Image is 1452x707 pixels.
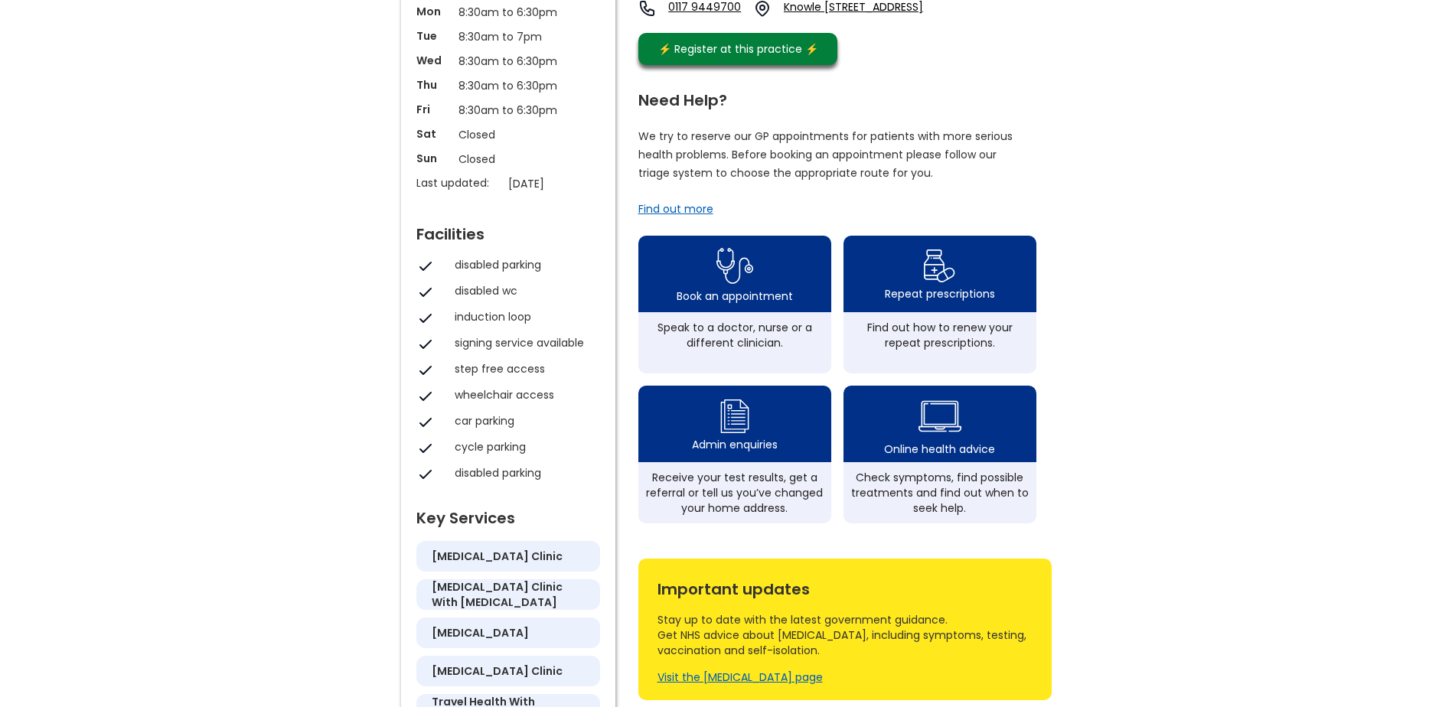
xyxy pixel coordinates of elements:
div: cycle parking [455,439,592,454]
div: Admin enquiries [692,437,778,452]
div: Need Help? [638,85,1036,108]
div: Find out how to renew your repeat prescriptions. [851,320,1029,350]
h5: [MEDICAL_DATA] [432,625,529,640]
p: Sun [416,151,451,166]
div: Check symptoms, find possible treatments and find out when to seek help. [851,470,1029,516]
img: book appointment icon [716,243,753,288]
p: Closed [458,151,558,168]
img: health advice icon [919,391,961,441]
a: admin enquiry iconAdmin enquiriesReceive your test results, get a referral or tell us you’ve chan... [638,386,831,523]
p: 8:30am to 6:30pm [458,102,558,119]
p: Last updated: [416,175,501,191]
div: Book an appointment [677,288,793,304]
a: health advice iconOnline health adviceCheck symptoms, find possible treatments and find out when ... [843,386,1036,523]
div: step free access [455,361,592,376]
div: Online health advice [884,441,995,457]
p: 8:30am to 6:30pm [458,53,558,70]
a: ⚡️ Register at this practice ⚡️ [638,33,837,65]
p: [DATE] [508,175,608,192]
div: induction loop [455,309,592,324]
h5: [MEDICAL_DATA] clinic [432,663,563,679]
h5: [MEDICAL_DATA] clinic with [MEDICAL_DATA] [432,579,585,610]
p: We try to reserve our GP appointments for patients with more serious health problems. Before book... [638,127,1013,182]
p: Thu [416,77,451,93]
p: Mon [416,4,451,19]
p: Closed [458,126,558,143]
p: Wed [416,53,451,68]
div: wheelchair access [455,387,592,402]
div: Speak to a doctor, nurse or a different clinician. [646,320,824,350]
p: Sat [416,126,451,142]
a: Find out more [638,201,713,217]
div: signing service available [455,335,592,350]
div: disabled wc [455,283,592,298]
div: car parking [455,413,592,428]
a: Visit the [MEDICAL_DATA] page [657,670,823,685]
p: 8:30am to 6:30pm [458,4,558,21]
div: Important updates [657,574,1033,597]
a: repeat prescription iconRepeat prescriptionsFind out how to renew your repeat prescriptions. [843,236,1036,373]
div: Receive your test results, get a referral or tell us you’ve changed your home address. [646,470,824,516]
div: Stay up to date with the latest government guidance. Get NHS advice about [MEDICAL_DATA], includi... [657,612,1033,658]
div: Repeat prescriptions [885,286,995,301]
div: Key Services [416,503,600,526]
h5: [MEDICAL_DATA] clinic [432,549,563,564]
a: book appointment icon Book an appointmentSpeak to a doctor, nurse or a different clinician. [638,236,831,373]
div: disabled parking [455,257,592,272]
img: repeat prescription icon [923,246,956,286]
p: 8:30am to 7pm [458,28,558,45]
div: ⚡️ Register at this practice ⚡️ [651,41,827,57]
p: 8:30am to 6:30pm [458,77,558,94]
img: admin enquiry icon [718,396,752,437]
p: Tue [416,28,451,44]
div: Facilities [416,219,600,242]
p: Fri [416,102,451,117]
div: disabled parking [455,465,592,481]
